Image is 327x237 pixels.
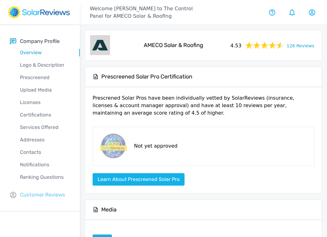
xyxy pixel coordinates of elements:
[10,146,80,159] a: Contacts
[10,46,80,59] a: Overview
[10,49,80,56] p: Overview
[10,134,80,146] a: Addresses
[10,86,80,94] p: Upload Media
[10,173,80,181] p: Ranking Questions
[10,124,80,131] p: Services Offered
[10,136,80,144] p: Addresses
[10,159,80,171] a: Notifications
[10,149,80,156] p: Contacts
[90,5,204,20] p: Welcome [PERSON_NAME] to The Control Panel for AMECO Solar & Roofing
[10,109,80,121] a: Certifications
[134,142,177,150] p: Not yet approved
[10,171,80,183] a: Ranking Questions
[101,206,117,213] h5: Media
[144,42,203,49] h5: AMECO Solar & Roofing
[20,191,65,199] p: Customer Reviews
[20,37,60,45] p: Company Profile
[10,96,80,109] a: Licenses
[98,132,128,160] img: prescreened-badge.png
[10,121,80,134] a: Services Offered
[10,111,80,119] p: Certifications
[101,73,192,80] h5: Prescreened Solar Pro Certification
[230,41,242,50] span: 4.53
[10,71,80,84] a: Prescreened
[10,61,80,69] p: Logo & Description
[10,74,80,81] p: Prescreened
[93,173,185,186] button: Learn about Prescreened Solar Pro
[93,176,185,182] a: Learn about Prescreened Solar Pro
[10,161,80,168] p: Notifications
[10,99,80,106] p: Licenses
[10,84,80,96] a: Upload Media
[287,41,314,49] a: 126 Reviews
[93,94,314,122] p: Prescrened Solar Pros have been individually vetted by SolarReviews (insurance, licenses & accoun...
[10,59,80,71] a: Logo & Description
